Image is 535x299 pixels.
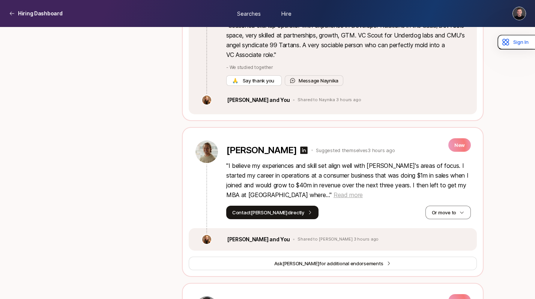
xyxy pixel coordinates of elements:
[18,9,63,18] p: Hiring Dashboard
[226,161,471,200] p: " I believe my experiences and skill set align well with [PERSON_NAME]'s areas of focus. I starte...
[285,75,343,86] button: Message Naynika
[226,75,282,86] button: 🙏 Say thank you
[274,260,383,267] span: Ask for additional endorsements
[226,64,468,71] p: - We studied together
[227,96,290,105] p: [PERSON_NAME] and You
[334,191,363,199] span: Read more
[232,77,238,84] span: 🙏
[189,257,477,270] button: Ask[PERSON_NAME]for additional endorsements
[267,6,305,20] a: Hire
[202,235,211,244] img: c777a5ab_2847_4677_84ce_f0fc07219358.jpg
[283,260,320,266] span: [PERSON_NAME]
[448,138,471,152] p: New
[513,7,526,20] img: Christopher Harper
[237,9,261,17] span: Searches
[202,96,211,105] img: c777a5ab_2847_4677_84ce_f0fc07219358.jpg
[298,97,361,103] p: Shared to Naynika 3 hours ago
[226,21,468,60] p: " Seasoned startup operator with experience in Developer Relations in the SaaS/DevTools space, ve...
[226,206,319,219] button: Contact[PERSON_NAME]directly
[425,206,471,219] button: Or move to
[195,141,218,163] img: 28068b98_b8b0_4e5f_991e_cd0150a6fc99.jpg
[227,235,290,244] p: [PERSON_NAME] and You
[512,7,526,20] button: Christopher Harper
[226,145,296,155] p: [PERSON_NAME]
[298,237,379,242] p: Shared to [PERSON_NAME] 3 hours ago
[230,6,267,20] a: Searches
[241,77,276,84] span: Say thank you
[316,147,395,154] p: Suggested themselves 3 hours ago
[281,9,292,17] span: Hire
